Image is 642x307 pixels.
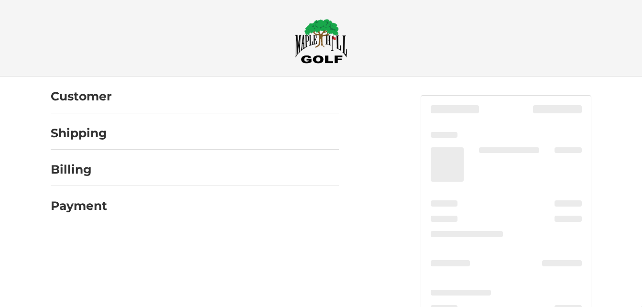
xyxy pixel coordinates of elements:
[51,198,107,213] h2: Payment
[295,19,348,64] img: Maple Hill Golf
[10,266,114,297] iframe: Gorgias live chat messenger
[51,126,107,141] h2: Shipping
[51,162,107,177] h2: Billing
[51,89,112,104] h2: Customer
